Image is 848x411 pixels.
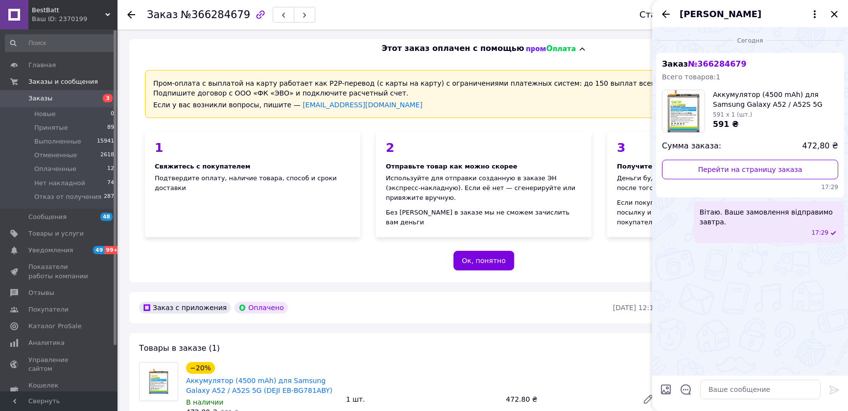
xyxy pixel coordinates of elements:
span: Товары и услуги [28,229,84,238]
span: Заказ [147,9,178,21]
span: Покупатели [28,305,69,314]
span: 591 x 1 (шт.) [713,111,752,118]
div: Деньги будут переведены на ваш счет через 24 часа после того, как покупатель заберет свой заказ н... [617,173,813,193]
span: 49 [93,246,104,254]
div: Если покупатель откажется от заказа — отозвите посылку и отмените заказ, чтобы деньги вернулись п... [617,198,813,227]
span: Уведомления [28,246,73,255]
span: Новые [34,110,56,119]
span: 17:29 12.10.2025 [662,183,838,192]
div: 12.10.2025 [656,35,844,45]
span: Заказы [28,94,52,103]
span: Всего товаров: 1 [662,73,720,81]
span: 472,80 ₴ [802,141,838,152]
span: Принятые [34,123,68,132]
a: Редактировать [638,389,658,409]
div: Используйте для отправки созданную в заказе ЭН (экспресс-накладную). Если её нет — сгенерируйте и... [386,173,582,203]
div: 3 [617,142,813,154]
span: Выполненные [34,137,81,146]
span: Аккумулятор (4500 mAh) для Samsung Galaxy A52 / A52S 5G (DEJI EB-BG781ABY) [713,90,838,109]
input: Поиск [5,34,115,52]
div: −20% [186,362,215,374]
button: [PERSON_NAME] [680,8,821,21]
span: Аналитика [28,338,65,347]
button: Открыть шаблоны ответов [680,383,692,396]
span: Заказы и сообщения [28,77,98,86]
span: 89 [107,123,114,132]
div: 2 [386,142,582,154]
div: Статус заказа [639,10,705,20]
span: Управление сайтом [28,356,91,373]
span: 99+ [104,246,120,254]
span: Сегодня [733,37,767,45]
span: Сумма заказа: [662,141,721,152]
span: 287 [104,193,114,201]
div: Оплачено [235,302,287,314]
div: Заказ с приложения [139,302,231,314]
div: Подтвердите оплату, наличие товара, способ и сроки доставки [145,132,360,237]
div: Ваш ID: 2370199 [32,15,118,24]
span: 3 [103,94,113,102]
span: 74 [107,179,114,188]
span: [PERSON_NAME] [680,8,761,21]
span: № 366284679 [688,59,746,69]
div: Вернуться назад [127,10,135,20]
span: В наличии [186,398,223,406]
div: 1 шт. [342,392,502,406]
span: Каталог ProSale [28,322,81,331]
span: Нет накладной [34,179,85,188]
button: Закрыть [828,8,840,20]
div: Без [PERSON_NAME] в заказе мы не сможем зачислить вам деньги [386,208,582,227]
span: Кошелек компании [28,381,91,399]
span: 591 ₴ [713,120,739,129]
span: Вітаю. Ваше замовлення відправимо завтра. [700,207,838,227]
img: 3931477744_w100_h100_akkumulyator-4500-mah.jpg [662,90,705,132]
span: 17:29 12.10.2025 [811,229,828,237]
span: №366284679 [181,9,250,21]
time: [DATE] 12:13 [613,304,658,312]
button: Назад [660,8,672,20]
span: Отзывы [28,289,54,297]
span: Оплаченные [34,165,76,173]
div: Если у вас возникли вопросы, пишите — [153,100,814,110]
span: Товары в заказе (1) [139,343,220,353]
span: Сообщения [28,213,67,221]
div: Пром-оплата с выплатой на карту работает как P2P-перевод (с карты на карту) с ограничениями плате... [145,70,823,118]
span: Отказ от получения [34,193,101,201]
span: 0 [111,110,114,119]
span: 12 [107,165,114,173]
span: Заказ [662,59,747,69]
span: 15941 [97,137,114,146]
span: Отправьте товар как можно скорее [386,163,518,170]
div: 472.80 ₴ [502,392,635,406]
span: Свяжитесь с покупателем [155,163,250,170]
span: Отмененные [34,151,77,160]
span: 48 [100,213,113,221]
a: Перейти на страницу заказа [662,160,838,179]
button: Ок, понятно [453,251,514,270]
div: 1 [155,142,351,154]
a: Аккумулятор (4500 mAh) для Samsung Galaxy A52 / A52S 5G (DEJI EB-BG781ABY) [186,377,332,394]
span: Показатели работы компании [28,263,91,280]
span: Главная [28,61,56,70]
a: [EMAIL_ADDRESS][DOMAIN_NAME] [303,101,423,109]
img: Аккумулятор (4500 mAh) для Samsung Galaxy A52 / A52S 5G (DEJI EB-BG781ABY) [140,369,178,394]
span: BestBatt [32,6,105,15]
span: Получите деньги [617,163,680,170]
span: Этот заказ оплачен с помощью [381,43,524,54]
span: 2618 [100,151,114,160]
